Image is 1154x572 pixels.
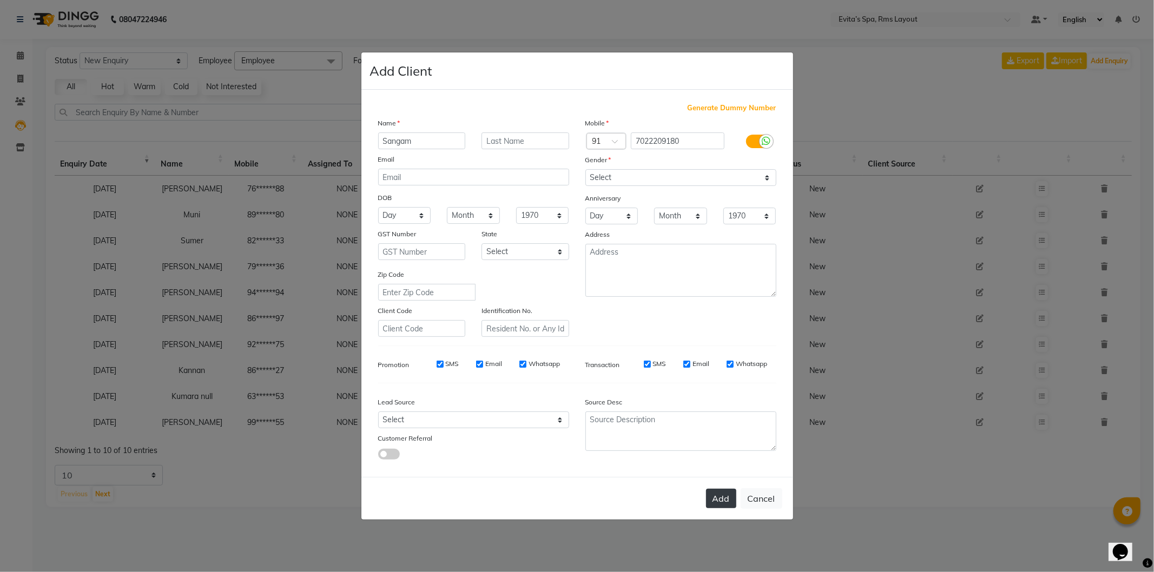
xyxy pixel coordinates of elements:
iframe: chat widget [1109,529,1143,561]
label: Address [585,230,610,240]
label: Mobile [585,118,609,128]
label: DOB [378,193,392,203]
label: Gender [585,155,611,165]
label: GST Number [378,229,417,239]
label: Customer Referral [378,434,433,443]
label: Source Desc [585,397,623,407]
label: Email [693,359,709,369]
input: Last Name [482,132,569,149]
label: Whatsapp [529,359,560,369]
input: Enter Zip Code [378,284,476,301]
label: Name [378,118,400,128]
input: Email [378,169,569,185]
button: Add [706,489,736,508]
input: First Name [378,132,466,149]
input: Client Code [378,320,466,337]
input: Mobile [631,132,724,149]
label: SMS [446,359,459,369]
label: Identification No. [482,306,532,316]
input: Resident No. or Any Id [482,320,569,337]
label: Email [378,155,395,164]
label: SMS [653,359,666,369]
label: Transaction [585,360,620,370]
label: Lead Source [378,397,416,407]
label: State [482,229,497,239]
label: Zip Code [378,270,405,280]
label: Whatsapp [736,359,767,369]
label: Promotion [378,360,410,370]
label: Client Code [378,306,413,316]
h4: Add Client [370,61,432,81]
button: Cancel [741,488,782,509]
label: Anniversary [585,194,621,203]
label: Email [485,359,502,369]
span: Generate Dummy Number [688,103,776,114]
input: GST Number [378,243,466,260]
